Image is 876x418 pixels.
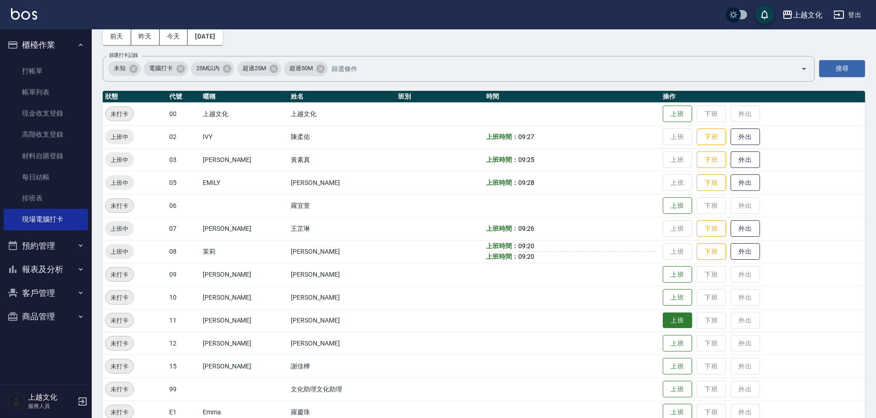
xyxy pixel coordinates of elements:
[28,393,75,402] h5: 上越文化
[486,253,518,260] b: 上班時間：
[731,128,760,145] button: 外出
[4,82,88,103] a: 帳單列表
[288,309,396,332] td: [PERSON_NAME]
[4,167,88,188] a: 每日結帳
[518,133,534,140] span: 09:27
[167,217,200,240] td: 07
[486,133,518,140] b: 上班時間：
[288,263,396,286] td: [PERSON_NAME]
[105,132,134,142] span: 上班中
[200,91,288,103] th: 暱稱
[105,339,133,348] span: 未打卡
[697,243,726,260] button: 下班
[486,179,518,186] b: 上班時間：
[793,9,822,21] div: 上越文化
[731,243,760,260] button: 外出
[167,355,200,378] td: 15
[484,91,660,103] th: 時間
[200,286,288,309] td: [PERSON_NAME]
[518,225,534,232] span: 09:26
[167,263,200,286] td: 09
[167,378,200,401] td: 99
[167,148,200,171] td: 03
[28,402,75,410] p: 服務人員
[200,171,288,194] td: EMILY
[486,156,518,163] b: 上班時間：
[731,151,760,168] button: 外出
[7,392,26,411] img: Person
[200,148,288,171] td: [PERSON_NAME]
[144,64,178,73] span: 電腦打卡
[105,224,134,234] span: 上班中
[663,106,692,123] button: 上班
[4,209,88,230] a: 現場電腦打卡
[4,124,88,145] a: 高階收支登錄
[518,179,534,186] span: 09:28
[200,217,288,240] td: [PERSON_NAME]
[167,171,200,194] td: 05
[731,220,760,237] button: 外出
[200,355,288,378] td: [PERSON_NAME]
[237,64,272,73] span: 超過25M
[819,60,865,77] button: 搜尋
[11,8,37,20] img: Logo
[288,286,396,309] td: [PERSON_NAME]
[288,125,396,148] td: 陳柔佑
[4,257,88,281] button: 報表及分析
[288,378,396,401] td: 文化助理文化助理
[288,217,396,240] td: 王芷琳
[663,358,692,375] button: 上班
[105,247,134,256] span: 上班中
[160,28,188,45] button: 今天
[284,61,328,76] div: 超過50M
[105,201,133,211] span: 未打卡
[188,28,222,45] button: [DATE]
[697,128,726,145] button: 下班
[797,61,811,76] button: Open
[4,188,88,209] a: 排班表
[486,225,518,232] b: 上班時間：
[697,151,726,168] button: 下班
[288,102,396,125] td: 上越文化
[109,52,138,59] label: 篩選打卡記錄
[167,286,200,309] td: 10
[167,194,200,217] td: 06
[105,407,133,417] span: 未打卡
[4,234,88,258] button: 預約管理
[663,381,692,398] button: 上班
[200,102,288,125] td: 上越文化
[191,61,235,76] div: 25M以內
[237,61,281,76] div: 超過25M
[663,266,692,283] button: 上班
[660,91,865,103] th: 操作
[663,197,692,214] button: 上班
[4,281,88,305] button: 客戶管理
[755,6,774,24] button: save
[191,64,225,73] span: 25M以內
[288,194,396,217] td: 羅宜萱
[167,240,200,263] td: 08
[4,33,88,57] button: 櫃檯作業
[105,316,133,325] span: 未打卡
[200,125,288,148] td: IVY
[518,253,534,260] span: 09:20
[663,335,692,352] button: 上班
[200,309,288,332] td: [PERSON_NAME]
[288,171,396,194] td: [PERSON_NAME]
[731,174,760,191] button: 外出
[167,332,200,355] td: 12
[396,91,484,103] th: 班別
[518,156,534,163] span: 09:25
[108,61,141,76] div: 未知
[200,332,288,355] td: [PERSON_NAME]
[4,103,88,124] a: 現金收支登錄
[518,242,534,250] span: 09:20
[105,178,134,188] span: 上班中
[288,332,396,355] td: [PERSON_NAME]
[200,263,288,286] td: [PERSON_NAME]
[486,242,518,250] b: 上班時間：
[167,91,200,103] th: 代號
[284,64,318,73] span: 超過50M
[105,109,133,119] span: 未打卡
[663,289,692,306] button: 上班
